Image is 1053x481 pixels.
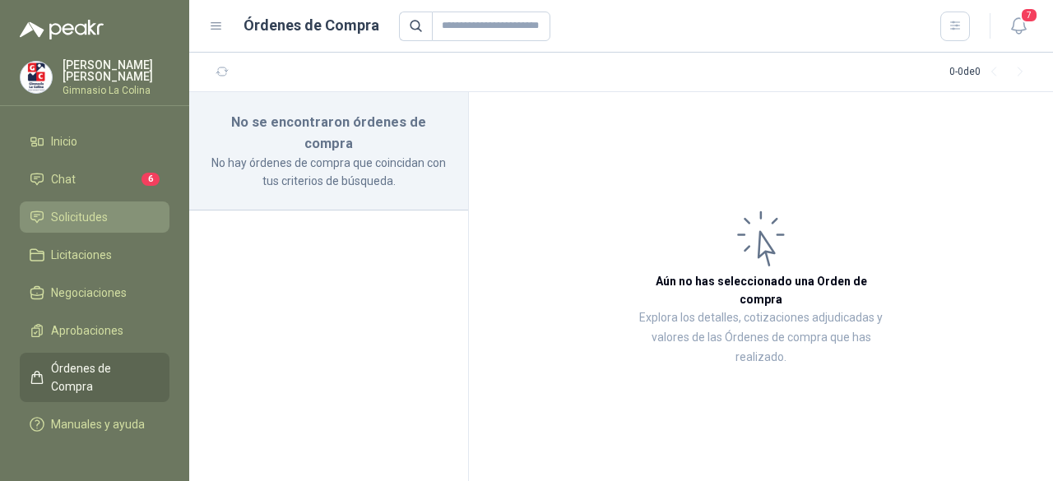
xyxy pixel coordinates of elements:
a: Manuales y ayuda [20,409,169,440]
span: 6 [141,173,160,186]
span: Inicio [51,132,77,150]
span: Solicitudes [51,208,108,226]
p: Gimnasio La Colina [63,86,169,95]
a: Licitaciones [20,239,169,271]
h1: Órdenes de Compra [244,14,379,37]
p: [PERSON_NAME] [PERSON_NAME] [63,59,169,82]
div: 0 - 0 de 0 [949,59,1033,86]
h3: Aún no has seleccionado una Orden de compra [633,272,888,308]
img: Company Logo [21,62,52,93]
a: Negociaciones [20,277,169,308]
a: Solicitudes [20,201,169,233]
span: Órdenes de Compra [51,359,154,395]
a: Aprobaciones [20,315,169,346]
span: Chat [51,170,76,188]
p: No hay órdenes de compra que coincidan con tus criterios de búsqueda. [209,154,448,190]
span: Licitaciones [51,246,112,264]
p: Explora los detalles, cotizaciones adjudicadas y valores de las Órdenes de compra que has realizado. [633,308,888,368]
span: Manuales y ayuda [51,415,145,433]
a: Inicio [20,126,169,157]
h3: No se encontraron órdenes de compra [209,112,448,154]
img: Logo peakr [20,20,104,39]
span: Negociaciones [51,284,127,302]
a: Órdenes de Compra [20,353,169,402]
span: Aprobaciones [51,321,123,340]
a: Chat6 [20,164,169,195]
